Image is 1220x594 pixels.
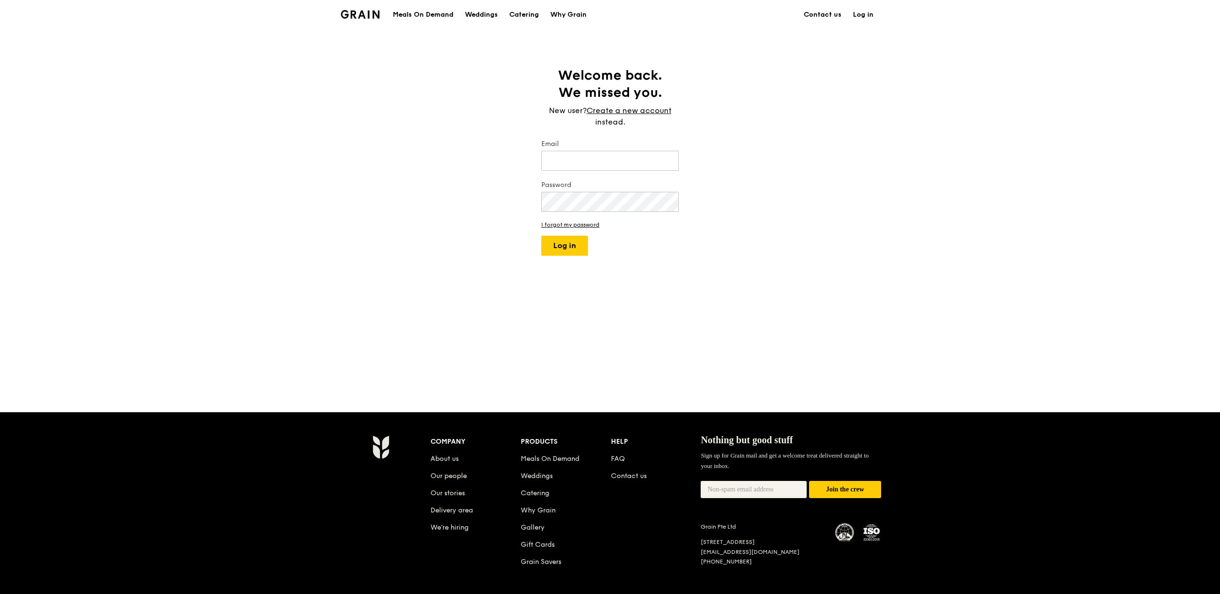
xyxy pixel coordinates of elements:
[701,549,799,555] a: [EMAIL_ADDRESS][DOMAIN_NAME]
[541,180,679,190] label: Password
[798,0,847,29] a: Contact us
[431,435,521,448] div: Company
[521,558,561,566] a: Grain Savers
[595,117,625,126] span: instead.
[701,435,793,445] span: Nothing but good stuff
[701,452,869,469] span: Sign up for Grain mail and get a welcome treat delivered straight to your inbox.
[521,455,579,463] a: Meals On Demand
[701,538,824,546] div: [STREET_ADDRESS]
[521,472,553,480] a: Weddings
[541,221,679,228] a: I forgot my password
[701,481,807,498] input: Non-spam email address
[504,0,545,29] a: Catering
[431,472,467,480] a: Our people
[545,0,592,29] a: Why Grain
[611,472,647,480] a: Contact us
[521,541,555,549] a: Gift Cards
[431,489,465,497] a: Our stories
[549,106,587,115] span: New user?
[521,435,611,448] div: Products
[541,139,679,149] label: Email
[431,455,459,463] a: About us
[611,435,701,448] div: Help
[701,523,824,531] div: Grain Pte Ltd
[587,105,672,116] a: Create a new account
[521,523,545,531] a: Gallery
[393,0,453,29] div: Meals On Demand
[521,489,549,497] a: Catering
[862,523,881,542] img: ISO Certified
[835,523,854,542] img: MUIS Halal Certified
[541,236,588,256] button: Log in
[431,506,473,514] a: Delivery area
[509,0,539,29] div: Catering
[521,506,556,514] a: Why Grain
[701,558,752,565] a: [PHONE_NUMBER]
[341,10,379,19] img: Grain
[847,0,879,29] a: Log in
[550,0,587,29] div: Why Grain
[809,481,881,499] button: Join the crew
[611,455,625,463] a: FAQ
[465,0,498,29] div: Weddings
[372,435,389,459] img: Grain
[459,0,504,29] a: Weddings
[541,67,679,101] h1: Welcome back. We missed you.
[431,523,469,531] a: We’re hiring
